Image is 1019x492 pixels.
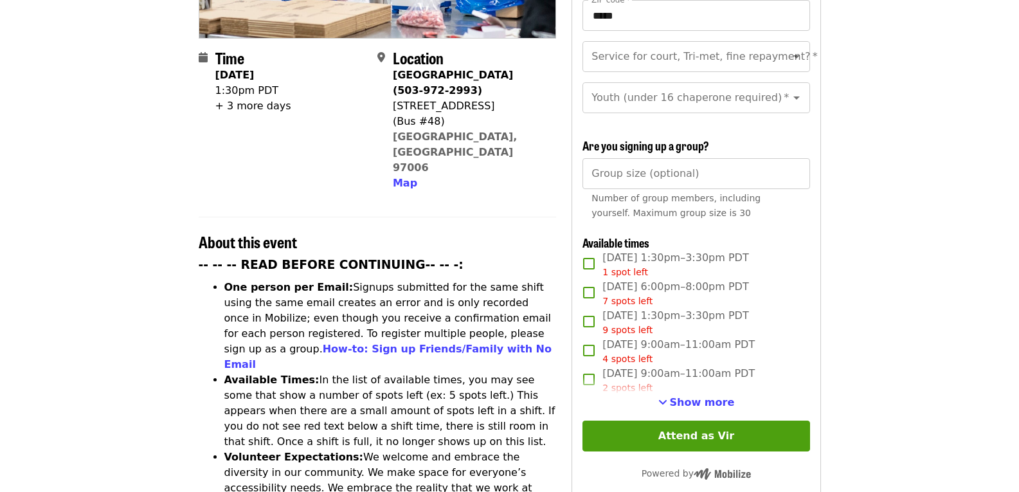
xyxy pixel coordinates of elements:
[602,279,748,308] span: [DATE] 6:00pm–8:00pm PDT
[670,396,735,408] span: Show more
[591,193,761,218] span: Number of group members, including yourself. Maximum group size is 30
[582,158,809,189] input: [object Object]
[582,137,709,154] span: Are you signing up a group?
[215,46,244,69] span: Time
[224,451,364,463] strong: Volunteer Expectations:
[788,48,806,66] button: Open
[393,177,417,189] span: Map
[224,343,552,370] a: How-to: Sign up Friends/Family with No Email
[215,98,291,114] div: + 3 more days
[377,51,385,64] i: map-marker-alt icon
[215,83,291,98] div: 1:30pm PDT
[393,131,518,174] a: [GEOGRAPHIC_DATA], [GEOGRAPHIC_DATA] 97006
[658,395,735,410] button: See more timeslots
[602,383,653,393] span: 2 spots left
[602,354,653,364] span: 4 spots left
[582,421,809,451] button: Attend as Vir
[224,280,557,372] li: Signups submitted for the same shift using the same email creates an error and is only recorded o...
[602,308,748,337] span: [DATE] 1:30pm–3:30pm PDT
[199,51,208,64] i: calendar icon
[224,374,320,386] strong: Available Times:
[224,372,557,450] li: In the list of available times, you may see some that show a number of spots left (ex: 5 spots le...
[199,230,297,253] span: About this event
[199,258,464,271] strong: -- -- -- READ BEFORE CONTINUING-- -- -:
[215,69,255,81] strong: [DATE]
[393,46,444,69] span: Location
[393,69,513,96] strong: [GEOGRAPHIC_DATA] (503-972-2993)
[393,98,546,114] div: [STREET_ADDRESS]
[788,89,806,107] button: Open
[393,176,417,191] button: Map
[602,337,755,366] span: [DATE] 9:00am–11:00am PDT
[602,366,755,395] span: [DATE] 9:00am–11:00am PDT
[642,468,751,478] span: Powered by
[602,296,653,306] span: 7 spots left
[694,468,751,480] img: Powered by Mobilize
[393,114,546,129] div: (Bus #48)
[582,234,649,251] span: Available times
[602,325,653,335] span: 9 spots left
[602,250,748,279] span: [DATE] 1:30pm–3:30pm PDT
[224,281,354,293] strong: One person per Email:
[602,267,648,277] span: 1 spot left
